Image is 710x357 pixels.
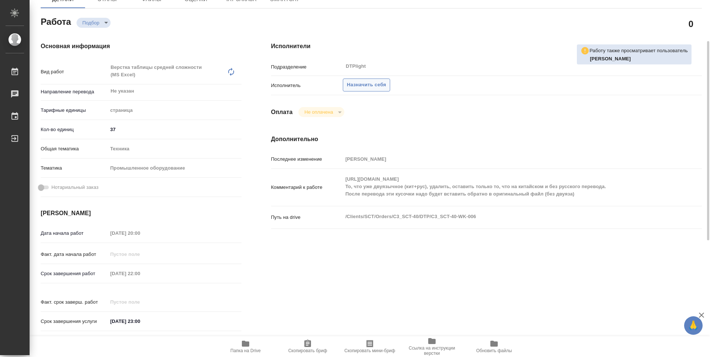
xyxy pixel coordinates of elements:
[41,88,108,96] p: Направление перевода
[108,124,241,135] input: ✎ Введи что-нибудь
[271,82,343,89] p: Исполнитель
[689,17,693,30] h2: 0
[41,251,108,258] p: Факт. дата начала работ
[230,348,261,353] span: Папка на Drive
[684,316,703,335] button: 🙏
[108,316,172,327] input: ✎ Введи что-нибудь
[302,109,335,115] button: Не оплачена
[41,298,108,306] p: Факт. срок заверш. работ
[77,18,111,28] div: Подбор
[108,104,241,117] div: страница
[41,145,108,153] p: Общая тематика
[589,47,688,54] p: Работу также просматривает пользователь
[288,348,327,353] span: Скопировать бриф
[41,270,108,277] p: Срок завершения работ
[271,184,343,191] p: Комментарий к работе
[343,173,666,200] textarea: [URL][DOMAIN_NAME] То, что уже двуязычное (кит+рус), удалить, оставить только то, что на китайско...
[343,210,666,223] textarea: /Clients/SCT/Orders/C3_SCT-40/DTP/C3_SCT-40-WK-006
[271,108,293,117] h4: Оплата
[271,214,343,221] p: Путь на drive
[590,55,688,63] p: Носкова Анна
[271,42,702,51] h4: Исполнители
[41,14,71,28] h2: Работа
[41,107,108,114] p: Тарифные единицы
[298,107,344,117] div: Подбор
[108,297,172,307] input: Пустое поле
[108,143,241,155] div: Техника
[590,56,631,61] b: [PERSON_NAME]
[405,346,459,356] span: Ссылка на инструкции верстки
[347,81,386,89] span: Назначить себя
[271,156,343,163] p: Последнее изменение
[277,336,339,357] button: Скопировать бриф
[271,63,343,71] p: Подразделение
[271,135,702,144] h4: Дополнительно
[41,230,108,237] p: Дата начала работ
[41,209,241,218] h4: [PERSON_NAME]
[108,162,241,174] div: Промышленное оборудование
[41,42,241,51] h4: Основная информация
[214,336,277,357] button: Папка на Drive
[41,126,108,133] p: Кол-во единиц
[343,154,666,164] input: Пустое поле
[687,318,700,333] span: 🙏
[344,348,395,353] span: Скопировать мини-бриф
[80,20,102,26] button: Подбор
[51,184,98,191] span: Нотариальный заказ
[476,348,512,353] span: Обновить файлы
[108,228,172,238] input: Пустое поле
[41,164,108,172] p: Тематика
[343,79,390,91] button: Назначить себя
[41,318,108,325] p: Срок завершения услуги
[401,336,463,357] button: Ссылка на инструкции верстки
[463,336,525,357] button: Обновить файлы
[41,68,108,76] p: Вид работ
[339,336,401,357] button: Скопировать мини-бриф
[108,268,172,279] input: Пустое поле
[108,249,172,260] input: Пустое поле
